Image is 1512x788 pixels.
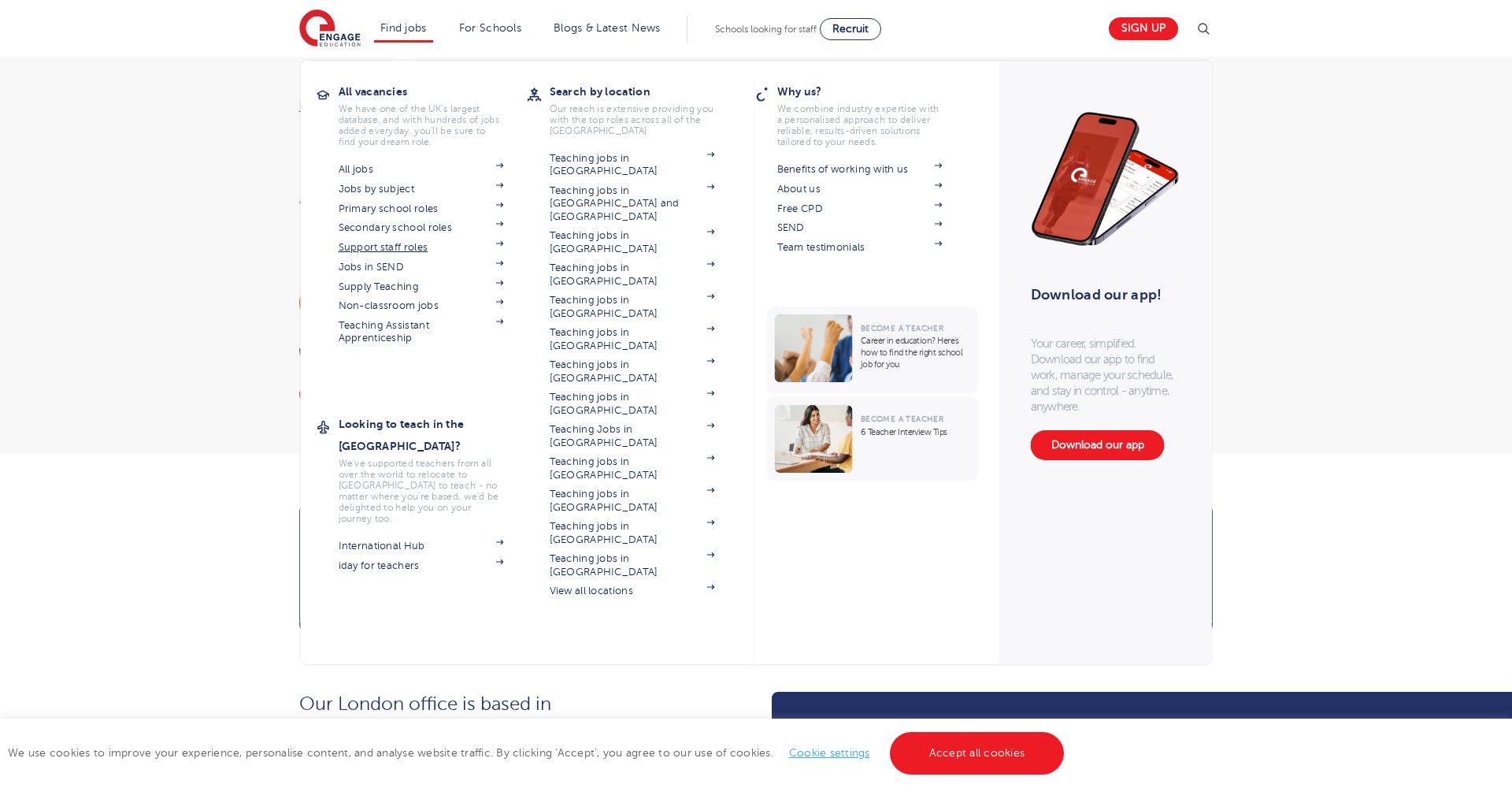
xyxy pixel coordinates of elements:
a: iday for teachers [339,559,504,572]
a: Teaching jobs in [GEOGRAPHIC_DATA] [550,152,715,178]
nav: breadcrumb [299,96,740,117]
a: Home [299,99,335,113]
a: Non-classroom jobs [339,299,504,312]
span: Become a Teacher [861,414,943,423]
a: Jobs by subject [339,183,504,195]
a: Teaching jobs in [GEOGRAPHIC_DATA] [550,326,715,352]
p: Your career, simplified. Download our app to find work, manage your schedule, and stay in control... [1031,336,1180,414]
a: Teaching jobs in [GEOGRAPHIC_DATA] [550,552,715,578]
span: Become a Teacher [861,324,943,333]
p: We combine industry expertise with a personalised approach to deliver reliable, results-driven so... [777,103,943,147]
span: Schools looking for staff [715,24,817,35]
a: Teaching jobs in [GEOGRAPHIC_DATA] [550,455,715,481]
a: Recruit [820,18,881,40]
h3: All vacancies [339,80,528,102]
p: 6 Teacher Interview Tips [861,426,970,438]
a: Teaching jobs in [GEOGRAPHIC_DATA] [550,520,715,546]
a: Teaching Jobs in [GEOGRAPHIC_DATA] [550,423,715,449]
a: 0333 150 8020 [299,345,481,370]
a: Teaching jobs in [GEOGRAPHIC_DATA] [550,229,715,255]
a: Teaching Assistant Apprenticeship [339,319,504,345]
a: Looking for a new agency partner? [299,282,515,323]
a: Find jobs [380,22,427,34]
a: Team testimonials [777,241,943,254]
p: Career in education? Here’s how to find the right school job for you [861,335,970,370]
a: For Schools [459,22,521,34]
h3: Download our app! [1031,277,1173,312]
h3: Why us? [777,80,966,102]
a: Sign up [1109,17,1178,40]
a: Teaching jobs in [GEOGRAPHIC_DATA] [550,294,715,320]
a: About us [777,183,943,195]
img: Engage Education [299,9,361,49]
a: Primary school roles [339,203,504,215]
span: Recruit [832,23,869,35]
a: Supply Teaching [339,281,504,293]
a: Teaching jobs in [GEOGRAPHIC_DATA] and [GEOGRAPHIC_DATA] [550,184,715,223]
a: Download our app [1031,430,1165,460]
p: Our reach is extensive providing you with the top roles across all of the [GEOGRAPHIC_DATA] [550,103,715,136]
a: Secondary school roles [339,221,504,234]
a: Free CPD [777,203,943,215]
a: Accept all cookies [890,732,1065,775]
a: Blogs & Latest News [554,22,661,34]
a: Cookie settings [789,747,870,759]
div: [STREET_ADDRESS] [299,388,740,410]
a: Become a TeacherCareer in education? Here’s how to find the right school job for you [767,307,982,394]
a: Looking to teach in the [GEOGRAPHIC_DATA]?We've supported teachers from all over the world to rel... [339,413,528,524]
a: Benefits of working with us [777,163,943,176]
a: Teaching jobs in [GEOGRAPHIC_DATA] [550,359,715,385]
h3: Search by location [550,80,739,102]
a: International Hub [339,540,504,552]
a: Become a Teacher6 Teacher Interview Tips [767,397,982,481]
p: We have one of the UK's largest database. and with hundreds of jobs added everyday. you'll be sur... [339,103,504,147]
a: Search by locationOur reach is extensive providing you with the top roles across all of the [GEOG... [550,80,739,136]
a: Support staff roles [339,241,504,254]
a: Teaching jobs in [GEOGRAPHIC_DATA] [550,488,715,514]
p: We've supported teachers from all over the world to relocate to [GEOGRAPHIC_DATA] to teach - no m... [339,458,504,524]
a: View all locations [550,585,715,597]
span: We use cookies to improve your experience, personalise content, and analyse website traffic. By c... [8,747,1068,759]
a: Teaching jobs in [GEOGRAPHIC_DATA] [550,391,715,417]
a: All jobs [339,163,504,176]
h1: Education Recruitment Agency - [GEOGRAPHIC_DATA] [299,132,740,251]
h3: Looking to teach in the [GEOGRAPHIC_DATA]? [339,413,528,457]
a: All vacanciesWe have one of the UK's largest database. and with hundreds of jobs added everyday. ... [339,80,528,147]
a: Jobs in SEND [339,261,504,273]
a: Meetthe team [299,505,425,633]
a: Teaching jobs in [GEOGRAPHIC_DATA] [550,262,715,288]
a: Why us?We combine industry expertise with a personalised approach to deliver reliable, results-dr... [777,80,966,147]
a: SEND [777,221,943,234]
